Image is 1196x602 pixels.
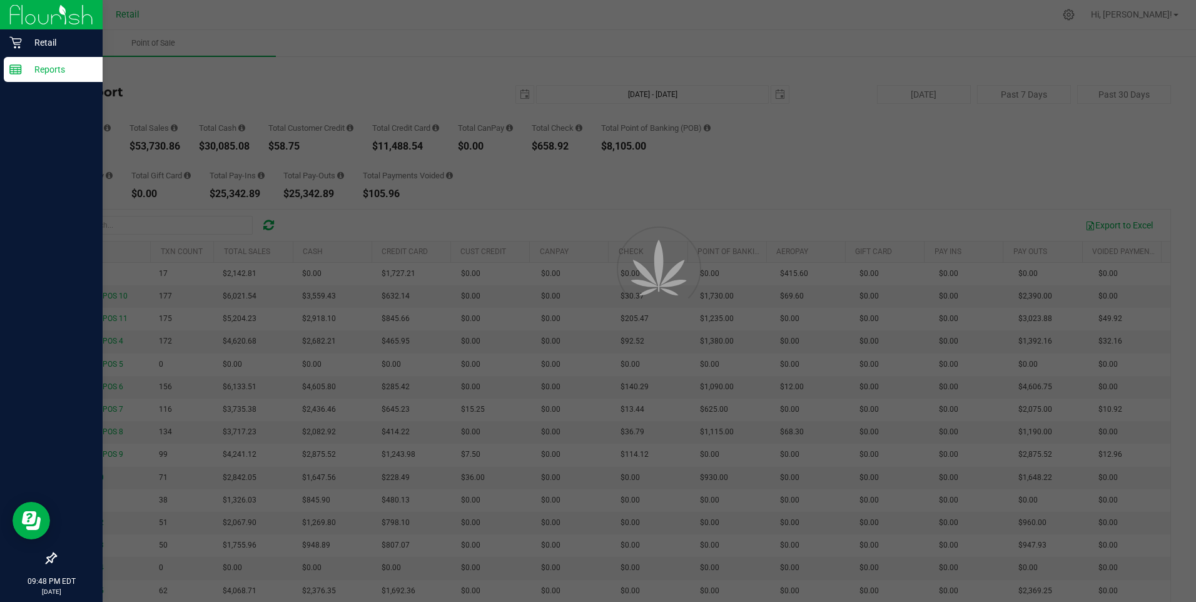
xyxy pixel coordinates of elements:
iframe: Resource center [13,502,50,539]
p: [DATE] [6,587,97,596]
p: 09:48 PM EDT [6,576,97,587]
inline-svg: Reports [9,63,22,76]
inline-svg: Retail [9,36,22,49]
p: Reports [22,62,97,77]
p: Retail [22,35,97,50]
